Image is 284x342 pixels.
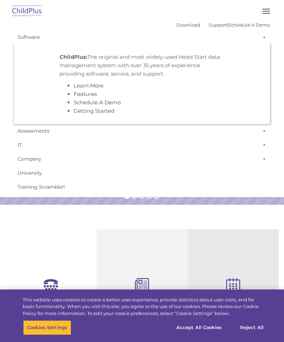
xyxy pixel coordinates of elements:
a: Getting Started [74,107,114,114]
a: Support [209,22,227,28]
a: Company [14,152,270,166]
button: Cookies Settings [23,320,71,335]
button: Close [265,293,280,308]
a: Schedule A Demo [229,22,270,28]
button: Accept All Cookies [173,320,225,335]
a: Assessments [14,124,270,138]
button: Reject All [230,320,274,335]
a: Training Scramble!! [14,180,270,194]
font: | [176,22,270,28]
p: The original and most widely-used Head Start data management system with over 35 years of experie... [60,53,224,78]
div: This website uses cookies to create a better user experience, provide statistics about user visit... [23,296,264,317]
a: Features [74,91,97,97]
a: Learn More [74,82,103,89]
a: Software [14,30,270,44]
a: University [14,166,270,180]
a: Schedule A Demo [74,99,121,106]
a: IT [14,138,270,152]
strong: ChildPlus: [60,54,87,60]
a: Download [176,22,200,28]
img: ChildPlus by Procare Solutions [11,3,43,20]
